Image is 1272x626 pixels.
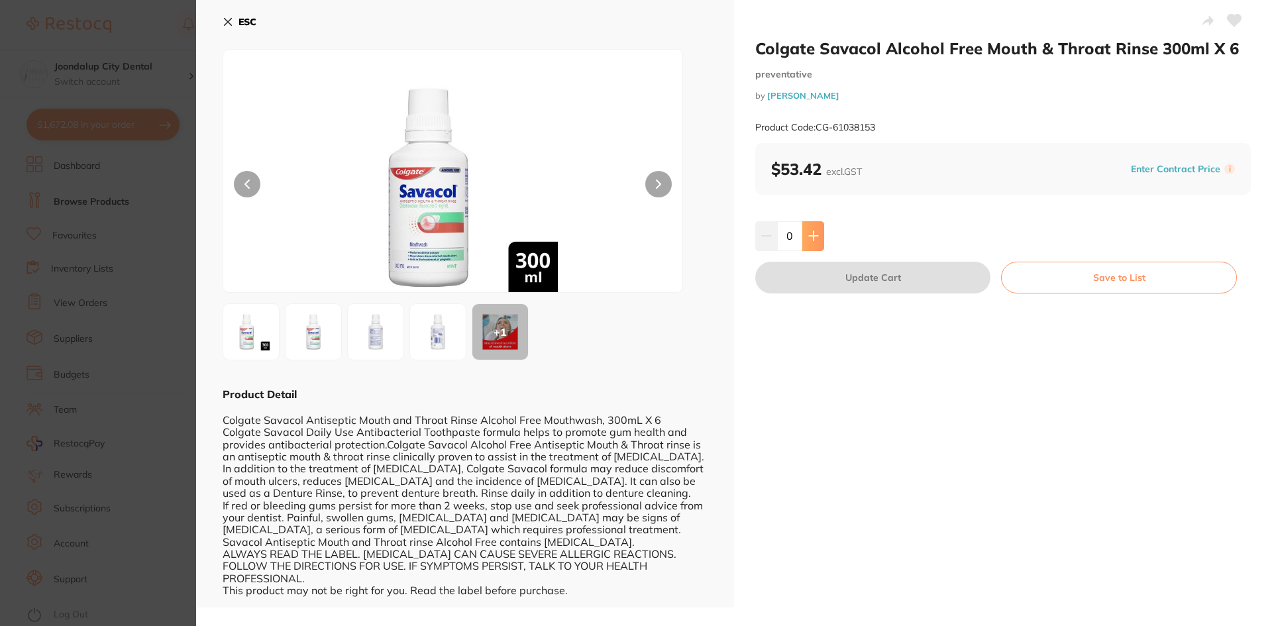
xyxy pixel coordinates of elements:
button: +1 [472,303,529,360]
a: [PERSON_NAME] [767,90,839,101]
button: Update Cart [755,262,990,293]
div: Colgate Savacol Antiseptic Mouth and Throat Rinse Alcohol Free Mouthwash, 300mL X 6 Colgate Savac... [223,401,708,596]
img: Ny0xLmpwZw [290,308,337,356]
img: Ny0zLmpwZw [352,308,399,356]
b: ESC [238,16,256,28]
img: Ny03MC5qcGc [315,83,591,292]
b: $53.42 [771,159,862,179]
h2: Colgate Savacol Alcohol Free Mouth & Throat Rinse 300ml X 6 [755,38,1251,58]
button: Enter Contract Price [1127,163,1224,176]
button: Save to List [1001,262,1237,293]
button: ESC [223,11,256,33]
b: Product Detail [223,388,297,401]
small: preventative [755,69,1251,80]
span: excl. GST [826,166,862,178]
small: Product Code: CG-61038153 [755,122,875,133]
div: + 1 [472,304,528,360]
img: Ny0yLmpwZw [414,308,462,356]
small: by [755,91,1251,101]
label: i [1224,164,1235,174]
img: Ny03MC5qcGc [227,308,275,356]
